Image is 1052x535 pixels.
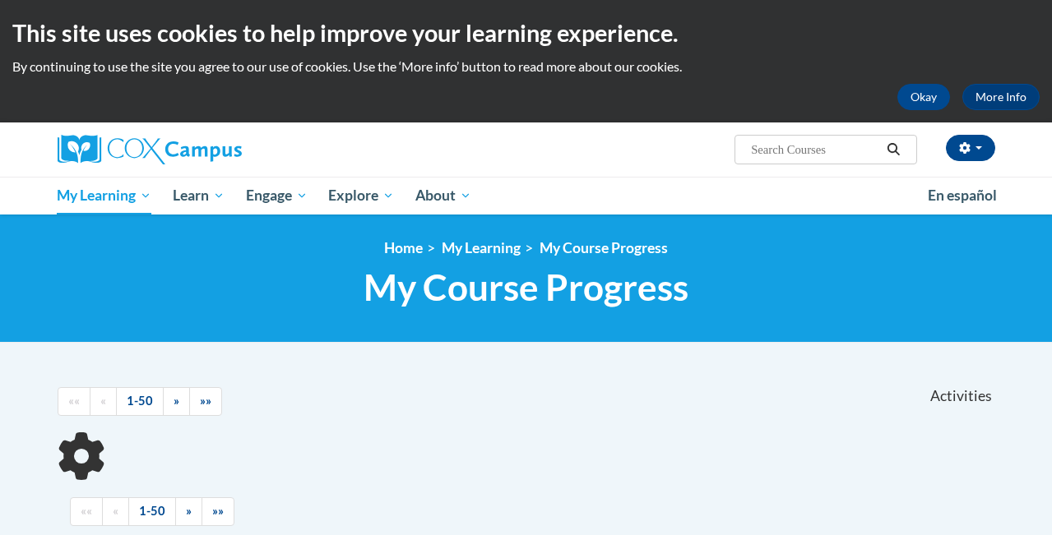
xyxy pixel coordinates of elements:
input: Search Courses [749,140,881,159]
p: By continuing to use the site you agree to our use of cookies. Use the ‘More info’ button to read... [12,58,1040,76]
a: End [202,497,234,526]
a: Next [175,497,202,526]
a: Begining [58,387,90,416]
span: »» [212,504,224,518]
span: My Learning [57,186,151,205]
a: Previous [90,387,117,416]
span: My Course Progress [364,265,688,309]
span: » [186,504,192,518]
span: « [100,394,106,408]
a: End [189,387,222,416]
span: Activities [930,387,992,405]
span: »» [200,394,211,408]
span: «« [68,394,80,408]
a: 1-50 [116,387,164,416]
button: Okay [897,84,950,110]
span: Explore [328,186,394,205]
button: Search [881,140,906,159]
a: Engage [235,177,318,214]
span: Engage [246,186,308,205]
span: «« [81,504,92,518]
a: My Course Progress [540,239,668,256]
a: Begining [70,497,103,526]
a: 1-50 [128,497,176,526]
a: Learn [162,177,235,214]
span: « [113,504,118,518]
a: Previous [102,497,129,526]
span: En español [928,187,997,204]
a: Explore [317,177,405,214]
span: » [174,394,179,408]
a: My Learning [442,239,521,256]
h2: This site uses cookies to help improve your learning experience. [12,16,1040,49]
button: Account Settings [946,135,995,161]
a: About [405,177,482,214]
a: Next [163,387,190,416]
a: En español [917,178,1008,213]
a: More Info [962,84,1040,110]
div: Main menu [45,177,1008,214]
span: About [415,186,471,205]
a: Cox Campus [58,135,354,164]
a: My Learning [47,177,163,214]
span: Learn [173,186,225,205]
a: Home [384,239,423,256]
img: Cox Campus [58,135,242,164]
